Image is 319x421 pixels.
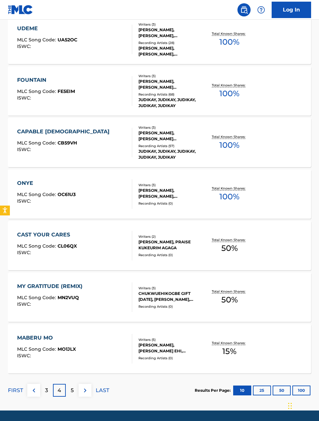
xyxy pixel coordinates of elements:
[138,201,204,206] div: Recording Artists ( 0 )
[17,128,113,136] div: CAPABLE [DEMOGRAPHIC_DATA]
[17,179,76,187] div: ONYE
[17,301,33,307] span: ISWC :
[233,386,251,395] button: 10
[17,43,33,49] span: ISWC :
[138,45,204,57] div: [PERSON_NAME], [PERSON_NAME], [PERSON_NAME], [PERSON_NAME], [PERSON_NAME]
[212,83,247,88] p: Total Known Shares:
[138,144,204,148] div: Recording Artists ( 57 )
[138,97,204,109] div: JUDIKAY, JUDIKAY, JUDIKAY, JUDIKAY, JUDIKAY
[17,37,58,43] span: MLC Song Code :
[8,273,311,322] a: MY GRATITUDE (REMIX)MLC Song Code:MN2VUQISWC:Writers (3)CHUKWUEHIKOGBE GIFT [DATE], [PERSON_NAME]...
[58,387,61,394] p: 4
[58,243,77,249] span: CL06QX
[219,191,239,203] span: 100 %
[138,342,204,354] div: [PERSON_NAME], [PERSON_NAME] EHI, [PERSON_NAME], AFOKEOGHENE OGIDI, SUNMINSOLA AGBEBI
[138,92,204,97] div: Recording Artists ( 68 )
[138,304,204,309] div: Recording Artists ( 0 )
[17,88,58,94] span: MLC Song Code :
[8,169,311,219] a: ONYEMLC Song Code:OC61U3ISWC:Writers (3)[PERSON_NAME], [PERSON_NAME], [PERSON_NAME]Recording Arti...
[8,118,311,167] a: CAPABLE [DEMOGRAPHIC_DATA]MLC Song Code:CB59VHISWC:Writers (3)[PERSON_NAME], [PERSON_NAME] [PERSO...
[138,253,204,257] div: Recording Artists ( 0 )
[212,31,247,36] p: Total Known Shares:
[17,250,33,255] span: ISWC :
[138,74,204,78] div: Writers ( 3 )
[212,134,247,139] p: Total Known Shares:
[58,191,76,197] span: OC61U3
[272,2,311,18] a: Log In
[212,237,247,242] p: Total Known Shares:
[58,88,75,94] span: FE5EIM
[17,191,58,197] span: MLC Song Code :
[17,334,76,342] div: MABERU MO
[96,387,109,394] p: LAST
[138,27,204,39] div: [PERSON_NAME], [PERSON_NAME], [PERSON_NAME]
[288,396,292,416] div: Drag
[221,294,238,306] span: 50 %
[273,386,291,395] button: 50
[138,188,204,199] div: [PERSON_NAME], [PERSON_NAME], [PERSON_NAME]
[45,387,48,394] p: 3
[17,25,77,33] div: UDEME
[17,146,33,152] span: ISWC :
[222,345,236,357] span: 15 %
[292,386,310,395] button: 100
[138,286,204,291] div: Writers ( 3 )
[195,388,232,393] p: Results Per Page:
[17,95,33,101] span: ISWC :
[17,353,33,359] span: ISWC :
[138,183,204,188] div: Writers ( 3 )
[17,76,75,84] div: FOUNTAIN
[219,36,239,48] span: 100 %
[138,78,204,90] div: [PERSON_NAME], [PERSON_NAME] [PERSON_NAME]
[257,6,265,14] img: help
[219,139,239,151] span: 100 %
[212,186,247,191] p: Total Known Shares:
[138,148,204,160] div: JUDIKAY, JUDIKAY, JUDIKAY, JUDIKAY, JUDIKAY
[255,3,268,16] div: Help
[138,356,204,361] div: Recording Artists ( 0 )
[30,387,38,394] img: left
[138,22,204,27] div: Writers ( 3 )
[17,198,33,204] span: ISWC :
[240,6,248,14] img: search
[8,66,311,116] a: FOUNTAINMLC Song Code:FE5EIMISWC:Writers (3)[PERSON_NAME], [PERSON_NAME] [PERSON_NAME]Recording A...
[8,387,23,394] p: FIRST
[8,221,311,270] a: CAST YOUR CARESMLC Song Code:CL06QXISWC:Writers (2)[PERSON_NAME], PRAISE KUKEURIM AGAGARecording ...
[138,291,204,302] div: CHUKWUEHIKOGBE GIFT [DATE], [PERSON_NAME], BIDEMI OLAOBA
[138,125,204,130] div: Writers ( 3 )
[286,389,319,421] iframe: Chat Widget
[58,295,79,300] span: MN2VUQ
[212,341,247,345] p: Total Known Shares:
[138,40,204,45] div: Recording Artists ( 28 )
[237,3,251,16] a: Public Search
[138,234,204,239] div: Writers ( 2 )
[17,346,58,352] span: MLC Song Code :
[8,15,311,64] a: UDEMEMLC Song Code:UA52OCISWC:Writers (3)[PERSON_NAME], [PERSON_NAME], [PERSON_NAME]Recording Art...
[8,5,33,14] img: MLC Logo
[58,140,77,146] span: CB59VH
[58,37,77,43] span: UA52OC
[212,289,247,294] p: Total Known Shares:
[17,140,58,146] span: MLC Song Code :
[71,387,74,394] p: 5
[58,346,76,352] span: MO1JLX
[253,386,271,395] button: 25
[138,239,204,251] div: [PERSON_NAME], PRAISE KUKEURIM AGAGA
[17,243,58,249] span: MLC Song Code :
[138,337,204,342] div: Writers ( 5 )
[17,295,58,300] span: MLC Song Code :
[219,88,239,100] span: 100 %
[138,130,204,142] div: [PERSON_NAME], [PERSON_NAME] [PERSON_NAME]
[81,387,89,394] img: right
[17,231,77,239] div: CAST YOUR CARES
[17,282,86,290] div: MY GRATITUDE (REMIX)
[221,242,238,254] span: 50 %
[8,324,311,373] a: MABERU MOMLC Song Code:MO1JLXISWC:Writers (5)[PERSON_NAME], [PERSON_NAME] EHI, [PERSON_NAME], AFO...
